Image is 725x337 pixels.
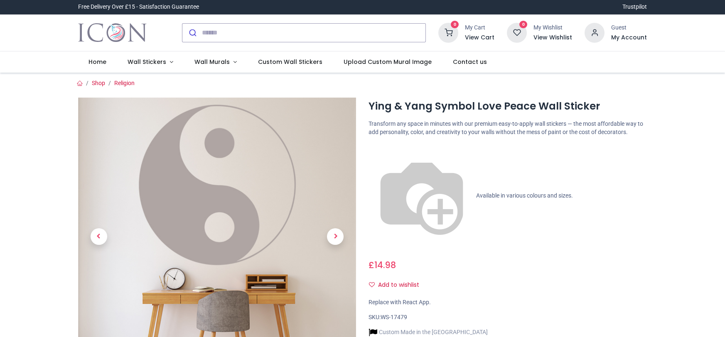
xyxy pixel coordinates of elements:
button: Submit [182,24,202,42]
a: 0 [507,29,527,35]
sup: 0 [451,21,459,29]
a: Next [315,139,356,334]
sup: 0 [519,21,527,29]
div: Replace with React App. [369,298,647,307]
div: Guest [611,24,647,32]
span: £ [369,259,396,271]
a: View Cart [465,34,494,42]
span: 14.98 [374,259,396,271]
img: Icon Wall Stickers [78,21,147,44]
img: color-wheel.png [369,143,475,249]
span: Available in various colours and sizes. [476,192,573,199]
a: Wall Murals [184,51,248,73]
div: My Wishlist [533,24,572,32]
span: Contact us [453,58,487,66]
div: SKU: [369,313,647,322]
div: My Cart [465,24,494,32]
a: Trustpilot [622,3,647,11]
a: Logo of Icon Wall Stickers [78,21,147,44]
span: Next [327,228,344,245]
a: Previous [78,139,120,334]
a: View Wishlist [533,34,572,42]
i: Add to wishlist [369,282,375,288]
span: Custom Wall Stickers [258,58,322,66]
div: Free Delivery Over £15 - Satisfaction Guarantee [78,3,199,11]
a: My Account [611,34,647,42]
a: Wall Stickers [117,51,184,73]
span: WS-17479 [381,314,407,320]
a: 0 [438,29,458,35]
h1: Ying & Yang Symbol Love Peace Wall Sticker [369,99,647,113]
li: Custom Made in the [GEOGRAPHIC_DATA] [369,328,488,337]
span: Upload Custom Mural Image [344,58,432,66]
span: Previous [91,228,107,245]
a: Religion [114,80,135,86]
p: Transform any space in minutes with our premium easy-to-apply wall stickers — the most affordable... [369,120,647,136]
button: Add to wishlistAdd to wishlist [369,278,426,292]
span: Wall Murals [194,58,230,66]
span: Wall Stickers [128,58,166,66]
span: Home [88,58,106,66]
a: Shop [92,80,105,86]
